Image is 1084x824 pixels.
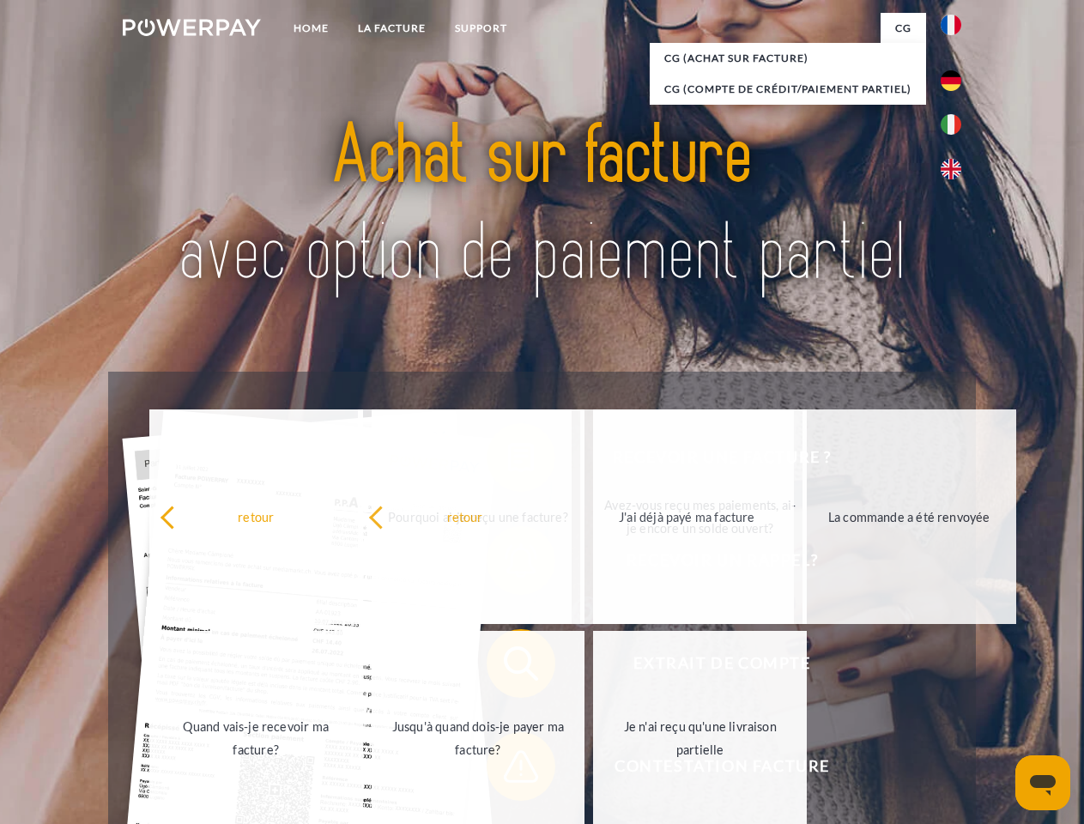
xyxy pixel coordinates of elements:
div: Jusqu'à quand dois-je payer ma facture? [382,715,575,761]
a: CG (achat sur facture) [650,43,926,74]
img: logo-powerpay-white.svg [123,19,261,36]
div: Quand vais-je recevoir ma facture? [160,715,353,761]
div: J'ai déjà payé ma facture [590,505,784,528]
div: retour [160,505,353,528]
div: La commande a été renvoyée [813,505,1006,528]
iframe: Bouton de lancement de la fenêtre de messagerie [1015,755,1070,810]
a: Home [279,13,343,44]
a: CG (Compte de crédit/paiement partiel) [650,74,926,105]
img: de [941,70,961,91]
img: it [941,114,961,135]
img: fr [941,15,961,35]
a: CG [881,13,926,44]
div: retour [368,505,561,528]
img: title-powerpay_fr.svg [164,82,920,329]
a: LA FACTURE [343,13,440,44]
img: en [941,159,961,179]
div: Je n'ai reçu qu'une livraison partielle [603,715,796,761]
a: Support [440,13,522,44]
